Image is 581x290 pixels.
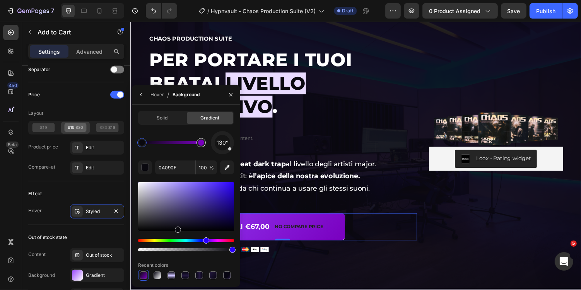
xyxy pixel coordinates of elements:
[7,82,19,89] div: 450
[28,186,56,193] div: Add to Cart
[571,241,577,247] span: 5
[211,7,316,15] span: Hypnvault - Chaos Production Suite (V2)
[207,7,209,15] span: /
[19,13,295,22] h2: Chaos Production Suite
[28,207,42,214] div: Hover
[209,164,214,171] span: %
[86,164,122,171] div: Edit
[28,91,40,98] div: Price
[536,7,555,15] div: Publish
[334,132,419,150] button: Loox - Rating widget
[76,48,103,56] p: Advanced
[28,190,42,197] div: Effect
[308,92,446,128] img: Hypnvault - Chaos Production Suite Main GFX
[555,252,573,271] iframe: Intercom live chat
[86,144,122,151] div: Edit
[429,7,480,15] span: 0 product assigned
[19,153,294,165] p: Chaos non è un semplice kit: è
[19,140,294,153] p: per fare al livello degli artisti major.
[157,114,167,121] span: Solid
[28,251,46,258] div: Content
[86,272,122,279] div: Gradient
[173,91,200,98] div: Background
[28,164,55,171] div: Compare-at
[38,205,116,217] div: AQUISTALO PER SOLI
[19,142,81,151] strong: 1000+ suoni unici
[19,167,111,176] strong: Il vantaggio che ti separa
[508,8,520,14] span: Save
[217,138,228,147] span: 130°
[86,208,108,215] div: Styled
[530,3,562,19] button: Publish
[6,142,19,148] div: Beta
[342,7,354,14] span: Draft
[146,3,177,19] div: Undo/Redo
[117,204,144,218] div: €67,00
[19,52,181,99] span: livello successivo
[130,22,581,290] iframe: Design area
[150,91,164,98] div: Hover
[19,197,221,225] button: AQUISTALO PER SOLI
[167,90,169,99] span: /
[155,160,195,174] input: Eg: FFFFFF
[19,26,295,100] h1: Per portare i tuoi beat .
[356,136,412,145] div: Loox - Rating widget
[422,3,498,19] button: 0 product assigned
[28,143,58,150] div: Product price
[28,110,43,117] div: Layout
[3,3,58,19] button: 7
[19,165,294,178] p: da chi continua a usare gli stessi suoni.
[94,232,142,237] img: gempages_491410533749097498-25142879-f1e0-4e55-ac95-6ab351e24c1a.avif
[501,3,526,19] button: Save
[38,27,103,37] p: Add to Cart
[86,252,122,259] div: Out of stock
[28,66,50,73] div: Separator
[40,116,126,124] p: Publish the page to see the content.
[138,262,168,269] div: Recent colors
[108,142,160,151] strong: beat dark trap
[51,6,54,15] p: 7
[72,52,98,75] span: al
[126,155,236,163] strong: l’apice della nostra evoluzione.
[28,234,67,241] div: Out of stock state
[200,114,219,121] span: Gradient
[138,239,234,242] div: Hue
[149,209,198,213] p: No compare price
[38,48,60,56] p: Settings
[28,272,55,279] div: Background
[340,136,350,146] img: loox.png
